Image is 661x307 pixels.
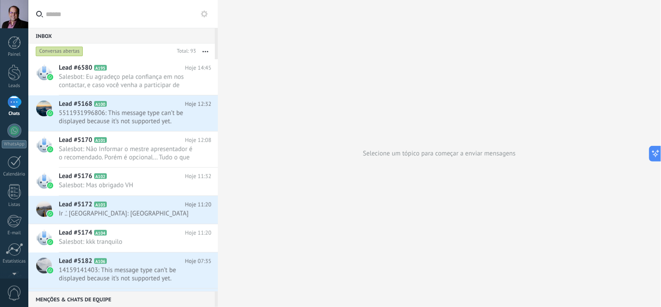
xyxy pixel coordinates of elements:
span: A106 [94,258,107,264]
span: A102 [94,173,107,179]
a: Lead #5174 A104 Hoje 11:20 Salesbot: kkk tranquilo [28,224,218,252]
span: Hoje 12:08 [185,136,211,145]
span: Hoje 07:35 [185,257,211,266]
span: Salesbot: Mas obrigado VH [59,181,195,189]
a: Lead #5170 A101 Hoje 12:08 Salesbot: Não Informar o mestre apresentador é o recomendado. Porém é ... [28,132,218,167]
span: Hoje 12:32 [185,100,211,108]
span: Lead #5170 [59,136,92,145]
span: Lead #5172 [59,200,92,209]
img: waba.svg [47,211,53,217]
span: Salesbot: Eu agradeço pela confiança em nos contactar, e caso você venha a participar de outra eq... [59,73,195,89]
div: Total: 93 [173,47,196,56]
span: A100 [94,101,107,107]
img: waba.svg [47,146,53,152]
a: Lead #5176 A102 Hoje 11:32 Salesbot: Mas obrigado VH [28,168,218,196]
div: Estatísticas [2,259,27,264]
div: Chats [2,111,27,117]
span: Hoje 11:32 [185,172,211,181]
img: waba.svg [47,239,53,245]
span: Salesbot: Não Informar o mestre apresentador é o recomendado. Porém é opcional… Tudo o que não fo... [59,145,195,162]
div: Conversas abertas [36,46,83,57]
span: Hoje 11:20 [185,229,211,237]
span: Hoje 11:20 [185,200,211,209]
span: Lead #6580 [59,64,92,72]
span: Lead #5174 [59,229,92,237]
span: A195 [94,65,107,71]
a: Lead #5172 A103 Hoje 11:20 Ir .'. [GEOGRAPHIC_DATA]: [GEOGRAPHIC_DATA] [28,196,218,224]
span: Lead #5168 [59,100,92,108]
span: Hoje 14:45 [185,64,211,72]
span: A104 [94,230,107,236]
div: Calendário [2,172,27,177]
span: Lead #5176 [59,172,92,181]
div: Leads [2,83,27,89]
div: Menções & Chats de equipe [28,291,215,307]
span: 14159141403: This message type can’t be displayed because it’s not supported yet. [59,266,195,283]
span: Lead #5182 [59,257,92,266]
div: Listas [2,202,27,208]
img: waba.svg [47,110,53,116]
a: Lead #5168 A100 Hoje 12:32 5511931996806: This message type can’t be displayed because it’s not s... [28,95,218,131]
a: Lead #6580 A195 Hoje 14:45 Salesbot: Eu agradeço pela confiança em nos contactar, e caso você ven... [28,59,218,95]
div: E-mail [2,230,27,236]
button: Mais [196,44,215,59]
div: Inbox [28,28,215,44]
a: Lead #5182 A106 Hoje 07:35 14159141403: This message type can’t be displayed because it’s not sup... [28,253,218,288]
span: Ir .'. [GEOGRAPHIC_DATA]: [GEOGRAPHIC_DATA] [59,209,195,218]
img: waba.svg [47,74,53,80]
div: WhatsApp [2,140,27,148]
span: A103 [94,202,107,207]
span: 5511931996806: This message type can’t be displayed because it’s not supported yet. [59,109,195,125]
img: waba.svg [47,182,53,189]
img: waba.svg [47,267,53,273]
span: Salesbot: kkk tranquilo [59,238,195,246]
span: A101 [94,137,107,143]
div: Painel [2,52,27,57]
